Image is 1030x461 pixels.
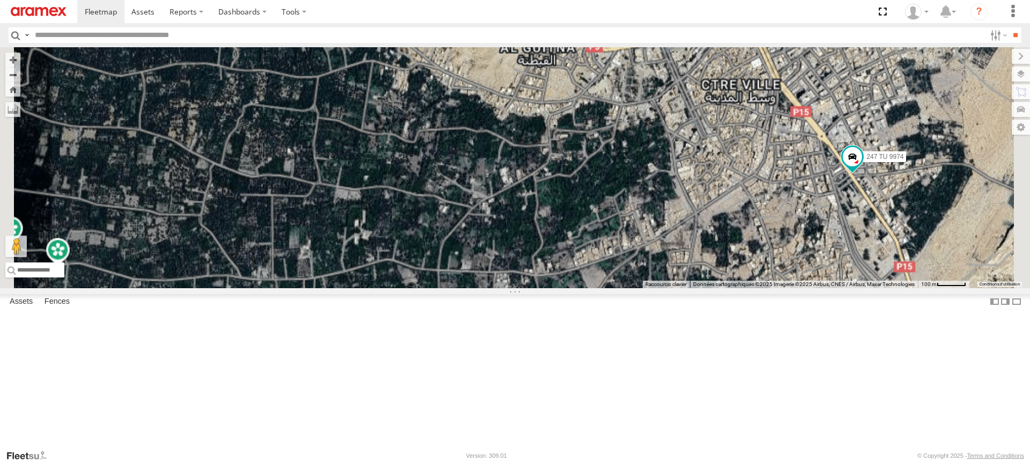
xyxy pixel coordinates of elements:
span: 100 m [921,281,937,287]
label: Measure [5,102,20,117]
label: Fences [39,294,75,309]
span: Données cartographiques ©2025 Imagerie ©2025 Airbus, CNES / Airbus, Maxar Technologies [693,281,915,287]
button: Échelle de la carte : 100 m pour 51 pixels [918,281,969,288]
a: Terms and Conditions [967,452,1024,459]
img: aramex-logo.svg [11,7,67,16]
button: Zoom Home [5,82,20,97]
button: Faites glisser Pegman sur la carte pour ouvrir Street View [5,236,27,257]
label: Search Filter Options [986,27,1009,43]
label: Hide Summary Table [1011,294,1022,310]
button: Zoom in [5,53,20,67]
label: Dock Summary Table to the Right [1000,294,1011,310]
div: Version: 309.01 [466,452,507,459]
a: Conditions d'utilisation (s'ouvre dans un nouvel onglet) [980,282,1020,287]
button: Raccourcis clavier [645,281,687,288]
label: Map Settings [1012,120,1030,135]
button: Zoom out [5,67,20,82]
span: 247 TU 9974 [866,153,903,160]
label: Dock Summary Table to the Left [989,294,1000,310]
label: Search Query [23,27,31,43]
div: Youssef Smat [901,4,932,20]
a: Visit our Website [6,450,55,461]
i: ? [970,3,988,20]
label: Assets [4,294,38,309]
div: © Copyright 2025 - [917,452,1024,459]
